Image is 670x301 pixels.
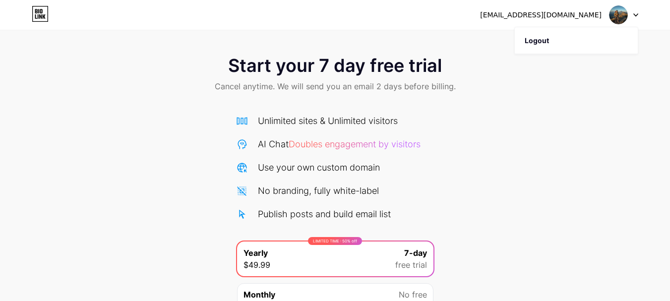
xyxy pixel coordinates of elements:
[228,56,442,75] span: Start your 7 day free trial
[244,259,270,271] span: $49.99
[404,247,427,259] span: 7-day
[215,80,456,92] span: Cancel anytime. We will send you an email 2 days before billing.
[244,289,275,301] span: Monthly
[258,137,421,151] div: AI Chat
[515,27,638,54] li: Logout
[289,139,421,149] span: Doubles engagement by visitors
[258,207,391,221] div: Publish posts and build email list
[399,289,427,301] span: No free
[480,10,602,20] div: [EMAIL_ADDRESS][DOMAIN_NAME]
[258,184,379,197] div: No branding, fully white-label
[395,259,427,271] span: free trial
[308,237,362,245] div: LIMITED TIME : 50% off
[258,161,380,174] div: Use your own custom domain
[244,247,268,259] span: Yearly
[609,5,628,24] img: sofiajackson
[258,114,398,127] div: Unlimited sites & Unlimited visitors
